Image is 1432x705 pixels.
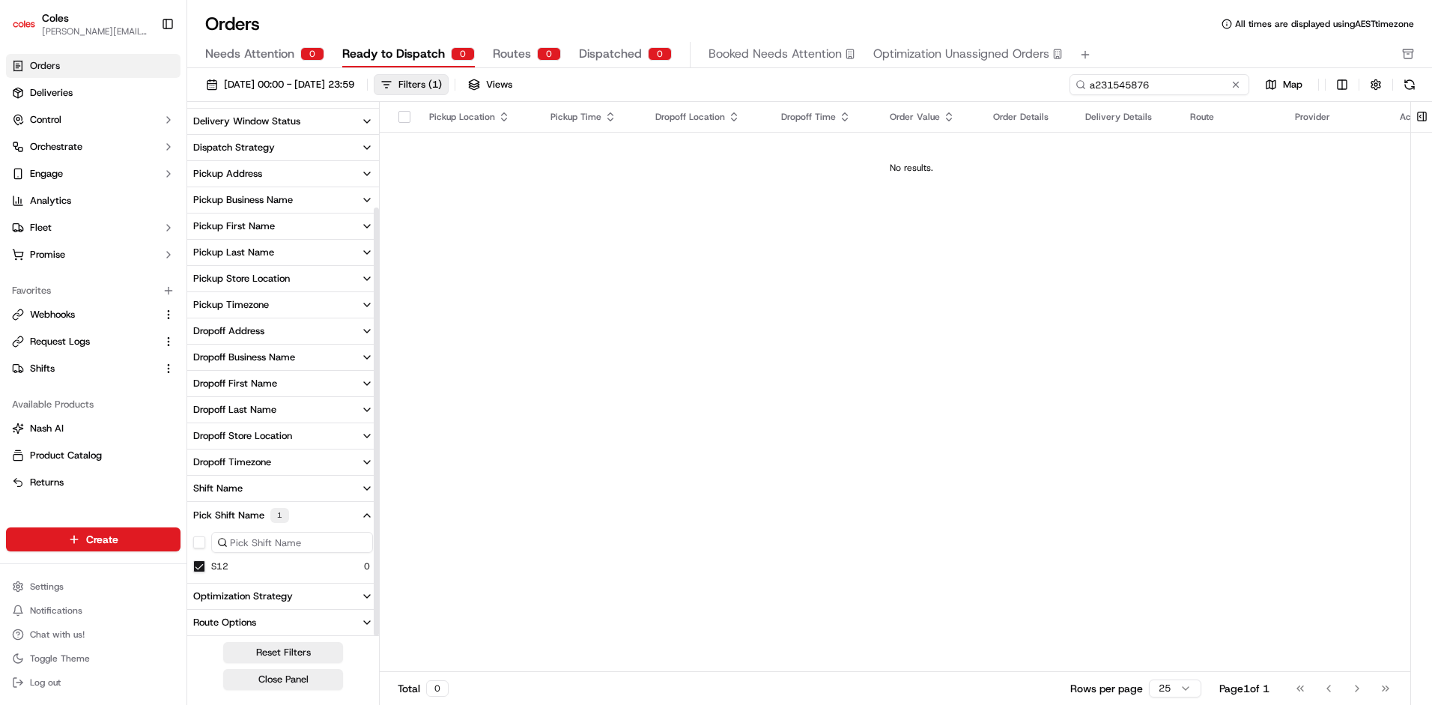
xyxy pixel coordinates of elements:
[149,254,181,265] span: Pylon
[6,648,180,669] button: Toggle Theme
[187,266,379,291] button: Pickup Store Location
[270,508,289,523] div: 1
[12,449,175,462] a: Product Catalog
[9,211,121,238] a: 📗Knowledge Base
[187,214,379,239] button: Pickup First Name
[6,672,180,693] button: Log out
[86,532,118,547] span: Create
[6,393,180,417] div: Available Products
[193,508,289,523] div: Pick Shift Name
[6,624,180,645] button: Chat with us!
[30,86,73,100] span: Deliveries
[12,476,175,489] a: Returns
[6,417,180,441] button: Nash AI
[224,78,354,91] span: [DATE] 00:00 - [DATE] 23:59
[193,429,292,443] div: Dropoff Store Location
[193,298,269,312] div: Pickup Timezone
[187,610,379,635] button: Route Options
[39,97,270,112] input: Got a question? Start typing here...
[211,532,373,553] input: Pick Shift Name
[6,54,180,78] a: Orders
[1295,111,1376,123] div: Provider
[1399,74,1420,95] button: Refresh
[6,162,180,186] button: Engage
[30,194,71,208] span: Analytics
[6,135,180,159] button: Orchestrate
[30,677,61,689] span: Log out
[193,272,290,285] div: Pickup Store Location
[30,221,52,235] span: Fleet
[6,303,180,327] button: Webhooks
[223,642,343,663] button: Reset Filters
[30,422,64,435] span: Nash AI
[6,243,180,267] button: Promise
[187,502,379,529] button: Pick Shift Name1
[51,143,246,158] div: Start new chat
[30,605,82,617] span: Notifications
[6,444,180,468] button: Product Catalog
[1070,681,1143,696] p: Rows per page
[6,330,180,354] button: Request Logs
[223,669,343,690] button: Close Panel
[187,423,379,449] button: Dropoff Store Location
[1255,76,1312,94] button: Map
[12,335,157,348] a: Request Logs
[30,140,82,154] span: Orchestrate
[1283,78,1302,91] span: Map
[993,111,1061,123] div: Order Details
[486,78,512,91] span: Views
[42,25,149,37] button: [PERSON_NAME][EMAIL_ADDRESS][PERSON_NAME][PERSON_NAME][DOMAIN_NAME]
[6,189,180,213] a: Analytics
[1070,74,1249,95] input: Type to search
[42,10,69,25] span: Coles
[15,15,45,45] img: Nash
[193,193,293,207] div: Pickup Business Name
[655,111,757,123] div: Dropoff Location
[6,527,180,551] button: Create
[187,397,379,423] button: Dropoff Last Name
[398,680,449,697] div: Total
[187,109,379,134] button: Delivery Window Status
[30,113,61,127] span: Control
[193,167,262,181] div: Pickup Address
[193,377,277,390] div: Dropoff First Name
[187,450,379,475] button: Dropoff Timezone
[550,111,631,123] div: Pickup Time
[12,12,36,36] img: Coles
[15,219,27,231] div: 📗
[15,143,42,170] img: 1736555255976-a54dd68f-1ca7-489b-9aae-adbdc363a1c4
[187,161,379,187] button: Pickup Address
[461,74,519,95] button: Views
[12,308,157,321] a: Webhooks
[1400,111,1431,123] div: Actions
[30,653,90,665] span: Toggle Theme
[6,600,180,621] button: Notifications
[30,335,90,348] span: Request Logs
[205,12,260,36] h1: Orders
[187,476,379,501] button: Shift Name
[1085,111,1166,123] div: Delivery Details
[300,47,324,61] div: 0
[193,246,274,259] div: Pickup Last Name
[187,240,379,265] button: Pickup Last Name
[106,253,181,265] a: Powered byPylon
[193,141,275,154] div: Dispatch Strategy
[193,456,271,469] div: Dropoff Timezone
[187,135,379,160] button: Dispatch Strategy
[648,47,672,61] div: 0
[6,216,180,240] button: Fleet
[30,581,64,593] span: Settings
[493,45,531,63] span: Routes
[30,476,64,489] span: Returns
[142,217,240,232] span: API Documentation
[193,403,276,417] div: Dropoff Last Name
[30,362,55,375] span: Shifts
[1235,18,1414,30] span: All times are displayed using AEST timezone
[6,6,155,42] button: ColesColes[PERSON_NAME][EMAIL_ADDRESS][PERSON_NAME][PERSON_NAME][DOMAIN_NAME]
[187,292,379,318] button: Pickup Timezone
[30,167,63,181] span: Engage
[205,45,294,63] span: Needs Attention
[12,422,175,435] a: Nash AI
[30,248,65,261] span: Promise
